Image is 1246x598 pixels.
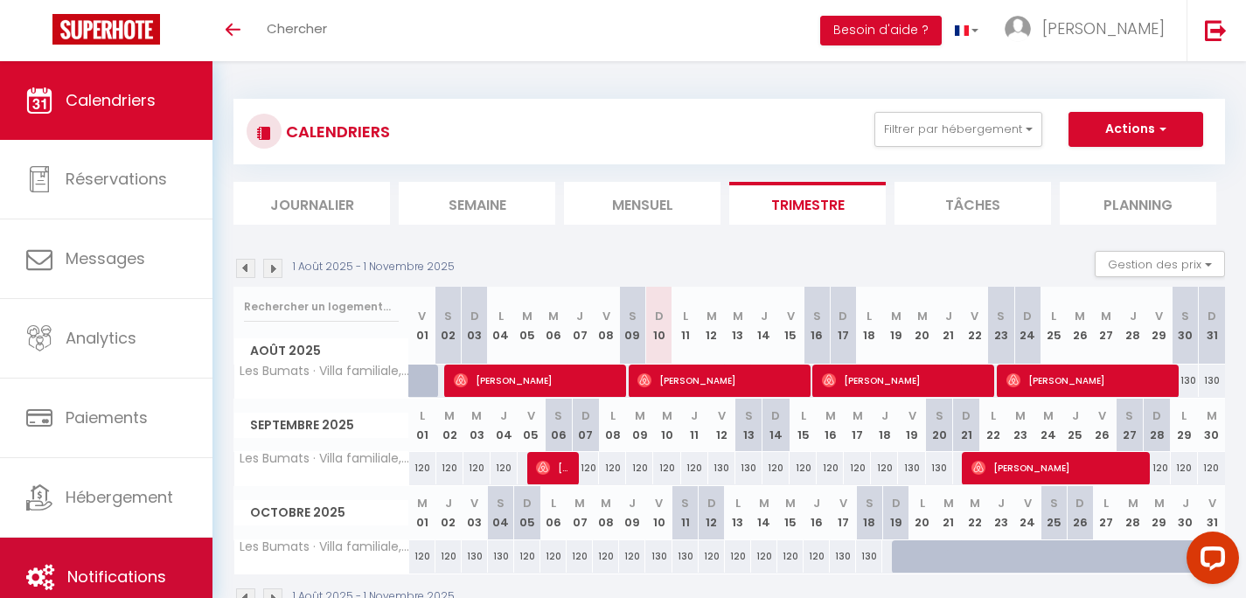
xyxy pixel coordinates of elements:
abbr: S [629,308,637,324]
div: 120 [436,452,463,484]
div: 120 [567,540,593,573]
span: [PERSON_NAME] [1006,364,1173,397]
th: 15 [777,287,804,365]
th: 12 [699,287,725,365]
abbr: J [1072,407,1079,424]
div: 130 [708,452,735,484]
th: 10 [645,287,672,365]
div: 120 [593,540,619,573]
th: 24 [1014,486,1041,539]
th: 27 [1093,486,1119,539]
abbr: V [971,308,978,324]
th: 19 [898,399,925,452]
th: 10 [645,486,672,539]
div: 120 [626,452,653,484]
span: Notifications [67,566,166,588]
th: 05 [518,399,545,452]
abbr: M [825,407,836,424]
th: 20 [909,486,936,539]
th: 09 [619,486,645,539]
span: [PERSON_NAME] [536,451,571,484]
th: 09 [626,399,653,452]
div: 120 [1198,452,1225,484]
th: 09 [619,287,645,365]
abbr: L [1181,407,1187,424]
abbr: S [497,495,505,511]
abbr: V [418,308,426,324]
h3: CALENDRIERS [282,112,390,151]
abbr: M [471,407,482,424]
th: 03 [463,399,491,452]
th: 11 [672,486,699,539]
th: 19 [882,486,908,539]
span: Les Bumats · Villa familiale, panorama ville-montagnes [237,365,412,378]
div: 120 [762,452,790,484]
th: 13 [725,486,751,539]
th: 26 [1067,287,1093,365]
abbr: L [498,308,504,324]
abbr: V [1024,495,1032,511]
th: 27 [1116,399,1143,452]
th: 14 [751,287,777,365]
th: 13 [735,399,762,452]
span: [PERSON_NAME] [637,364,804,397]
button: Actions [1068,112,1203,147]
abbr: M [891,308,901,324]
span: [PERSON_NAME] [1042,17,1165,39]
th: 16 [804,486,830,539]
abbr: J [1182,495,1189,511]
th: 06 [540,287,567,365]
abbr: L [683,308,688,324]
div: 130 [856,540,882,573]
th: 03 [462,287,488,365]
div: 120 [871,452,898,484]
th: 24 [1034,399,1062,452]
abbr: S [1125,407,1133,424]
abbr: V [655,495,663,511]
abbr: V [839,495,847,511]
abbr: D [1075,495,1084,511]
abbr: J [500,407,507,424]
span: Chercher [267,19,327,38]
span: [PERSON_NAME] [971,451,1138,484]
span: [PERSON_NAME] [454,364,620,397]
div: 120 [790,452,817,484]
th: 07 [567,486,593,539]
abbr: D [1023,308,1032,324]
abbr: L [551,495,556,511]
input: Rechercher un logement... [244,291,399,323]
div: 130 [898,452,925,484]
abbr: M [917,308,928,324]
abbr: D [771,407,780,424]
th: 07 [572,399,599,452]
th: 22 [962,287,988,365]
th: 20 [909,287,936,365]
th: 16 [804,287,830,365]
th: 23 [988,287,1014,365]
th: 10 [653,399,680,452]
th: 17 [830,287,856,365]
abbr: D [523,495,532,511]
th: 06 [545,399,572,452]
iframe: LiveChat chat widget [1173,525,1246,598]
span: Messages [66,247,145,269]
th: 15 [777,486,804,539]
div: 120 [435,540,462,573]
span: Les Bumats · Villa familiale, panorama ville-montagnes [237,452,412,465]
th: 30 [1198,399,1225,452]
abbr: V [1098,407,1106,424]
th: 27 [1093,287,1119,365]
th: 05 [514,287,540,365]
th: 29 [1146,287,1173,365]
th: 11 [681,399,708,452]
th: 22 [980,399,1007,452]
abbr: M [943,495,954,511]
th: 14 [751,486,777,539]
th: 07 [567,287,593,365]
th: 02 [435,486,462,539]
th: 28 [1119,287,1145,365]
abbr: L [1103,495,1109,511]
th: 01 [409,287,435,365]
div: 130 [735,452,762,484]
